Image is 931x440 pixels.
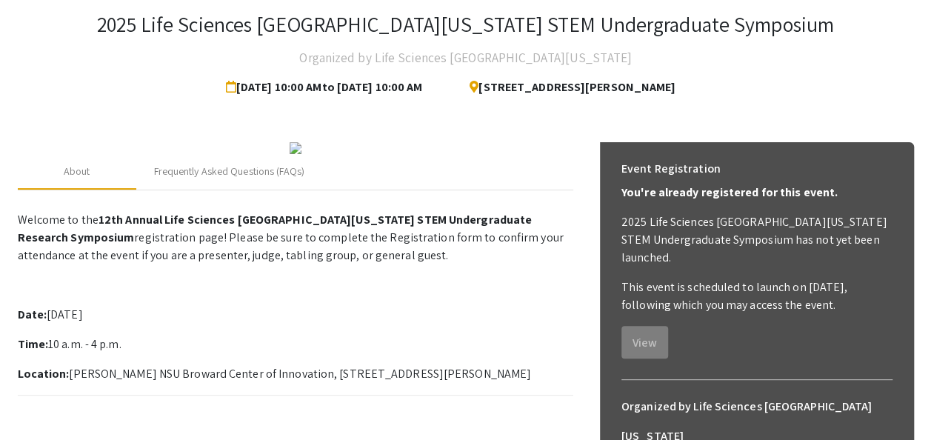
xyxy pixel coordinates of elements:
button: View [621,326,668,359]
div: Frequently Asked Questions (FAQs) [154,164,304,179]
p: 10 a.m. - 4 p.m. [18,336,573,353]
p: 2025 Life Sciences [GEOGRAPHIC_DATA][US_STATE] STEM Undergraduate Symposium has not yet been laun... [621,213,892,267]
img: 32153a09-f8cb-4114-bf27-cfb6bc84fc69.png [290,142,301,154]
p: [PERSON_NAME] NSU Broward Center of Innovation, [STREET_ADDRESS][PERSON_NAME] [18,365,573,383]
p: You're already registered for this event. [621,184,892,201]
iframe: Chat [11,373,63,429]
span: [DATE] 10:00 AM to [DATE] 10:00 AM [226,73,428,102]
strong: Location: [18,366,70,381]
p: This event is scheduled to launch on [DATE], following which you may access the event. [621,279,892,314]
div: About [64,164,90,179]
p: Welcome to the registration page! Please be sure to complete the Registration form to confirm you... [18,211,573,264]
p: [DATE] [18,306,573,324]
strong: 12th Annual Life Sciences [GEOGRAPHIC_DATA][US_STATE] STEM Undergraduate Research Symposium [18,212,533,245]
h6: Event Registration [621,154,721,184]
h3: 2025 Life Sciences [GEOGRAPHIC_DATA][US_STATE] STEM Undergraduate Symposium [97,12,834,37]
strong: Time: [18,336,49,352]
h4: Organized by Life Sciences [GEOGRAPHIC_DATA][US_STATE] [299,43,631,73]
span: [STREET_ADDRESS][PERSON_NAME] [458,73,675,102]
strong: Date: [18,307,47,322]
